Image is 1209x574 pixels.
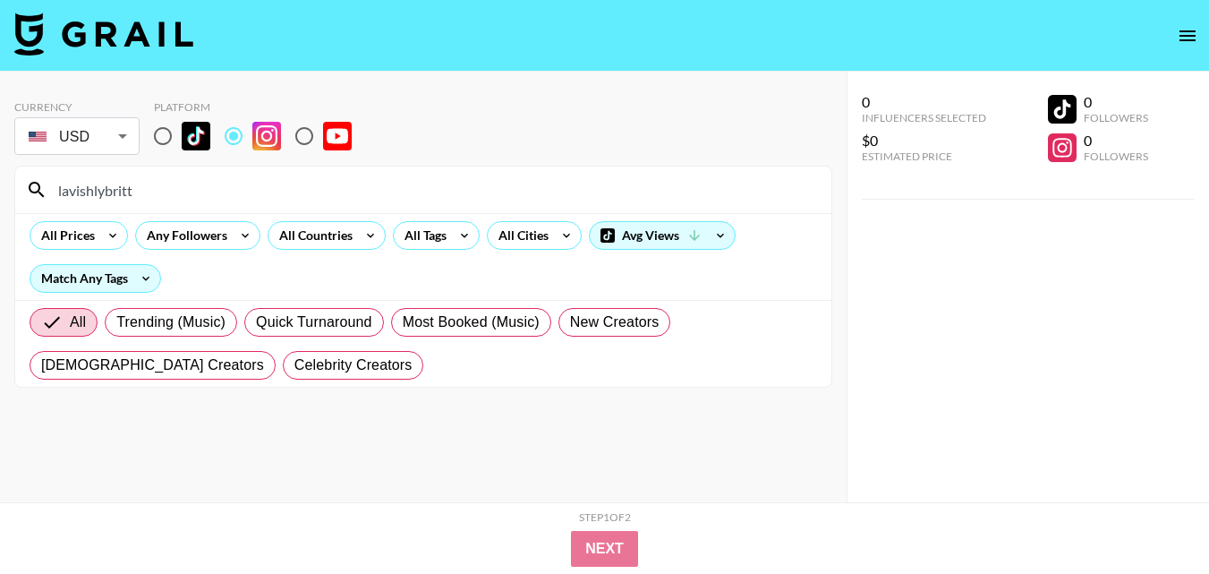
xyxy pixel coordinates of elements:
img: TikTok [182,122,210,150]
img: Grail Talent [14,13,193,56]
input: Search by User Name [47,176,821,204]
span: Trending (Music) [116,312,226,333]
img: YouTube [323,122,352,150]
div: All Tags [394,222,450,249]
div: Any Followers [136,222,231,249]
div: Avg Views [590,222,735,249]
div: USD [18,121,136,152]
button: open drawer [1170,18,1205,54]
iframe: Drift Widget Chat Controller [1120,484,1188,553]
span: Celebrity Creators [294,355,413,376]
div: 0 [1084,93,1148,111]
span: Most Booked (Music) [403,312,540,333]
div: Match Any Tags [30,265,160,292]
div: Followers [1084,111,1148,124]
div: 0 [1084,132,1148,150]
span: [DEMOGRAPHIC_DATA] Creators [41,355,264,376]
div: All Countries [268,222,356,249]
div: All Cities [488,222,552,249]
div: Platform [154,100,366,114]
div: 0 [862,93,986,111]
div: Followers [1084,150,1148,163]
div: Estimated Price [862,150,986,163]
div: Currency [14,100,140,114]
div: $0 [862,132,986,150]
div: Influencers Selected [862,111,986,124]
span: New Creators [570,312,660,333]
span: Quick Turnaround [256,312,372,333]
div: Step 1 of 2 [579,510,631,524]
span: All [70,312,86,333]
img: Instagram [252,122,281,150]
button: Next [571,531,638,567]
div: All Prices [30,222,98,249]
